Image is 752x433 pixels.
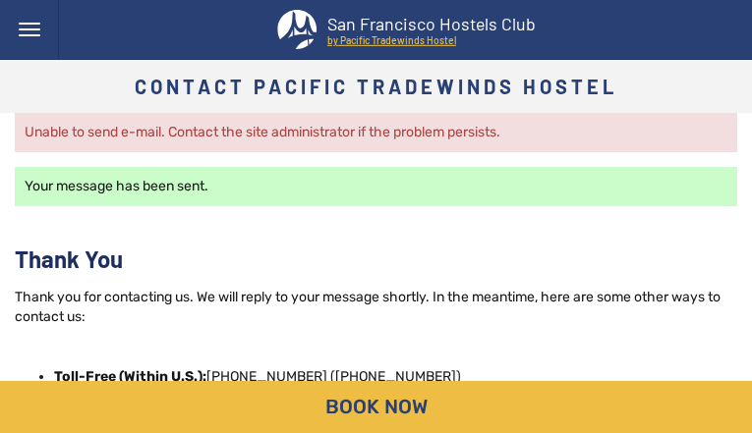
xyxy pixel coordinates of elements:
h1: Thank You [15,244,737,273]
tspan: San Francisco Hostels Club [326,13,535,34]
b: Toll-Free (Within U.S.): [54,368,206,385]
div: Unable to send e-mail. Contact the site administrator if the problem persists. [15,113,737,152]
li: [PHONE_NUMBER] ([PHONE_NUMBER]) [54,367,737,387]
tspan: by Pacific Tradewinds Hostel [326,34,455,46]
p: Thank you for contacting us. We will reply to your message shortly. In the meantime, here are som... [15,288,737,327]
div: Your message has been sent. [15,167,737,206]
